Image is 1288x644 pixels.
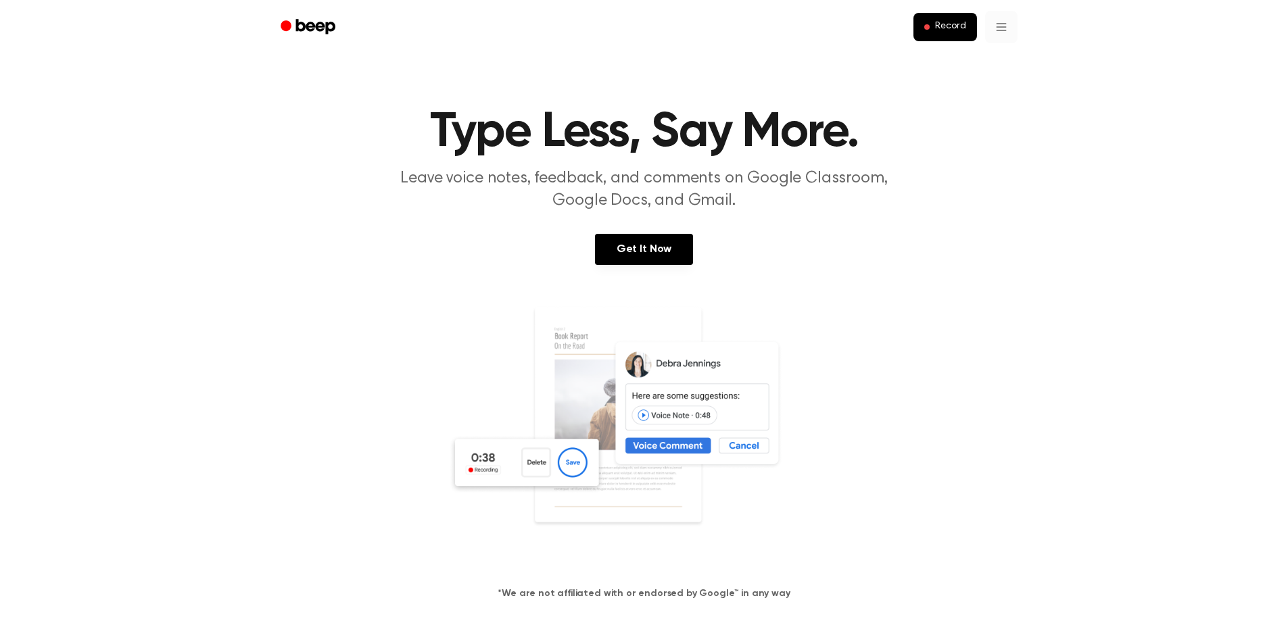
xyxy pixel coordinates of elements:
button: Record [913,13,976,41]
p: Leave voice notes, feedback, and comments on Google Classroom, Google Docs, and Gmail. [385,168,904,212]
span: Record [935,21,965,33]
h1: Type Less, Say More. [298,108,991,157]
a: Get It Now [595,234,693,265]
img: Voice Comments on Docs and Recording Widget [448,305,840,565]
button: Open menu [985,11,1018,43]
a: Beep [271,14,348,41]
h4: *We are not affiliated with or endorsed by Google™ in any way [16,587,1272,601]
